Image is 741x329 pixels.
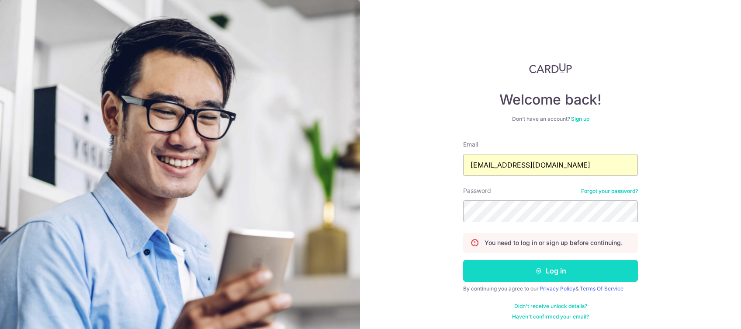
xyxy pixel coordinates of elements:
div: Don’t have an account? [463,115,638,122]
a: Terms Of Service [580,285,623,292]
a: Didn't receive unlock details? [514,303,587,310]
a: Privacy Policy [540,285,575,292]
a: Forgot your password? [581,188,638,195]
a: Haven't confirmed your email? [512,313,589,320]
p: You need to log in or sign up before continuing. [485,238,623,247]
img: CardUp Logo [529,63,572,73]
a: Sign up [571,115,589,122]
label: Password [463,186,491,195]
label: Email [463,140,478,149]
div: By continuing you agree to our & [463,285,638,292]
h4: Welcome back! [463,91,638,108]
input: Enter your Email [463,154,638,176]
button: Log in [463,260,638,282]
